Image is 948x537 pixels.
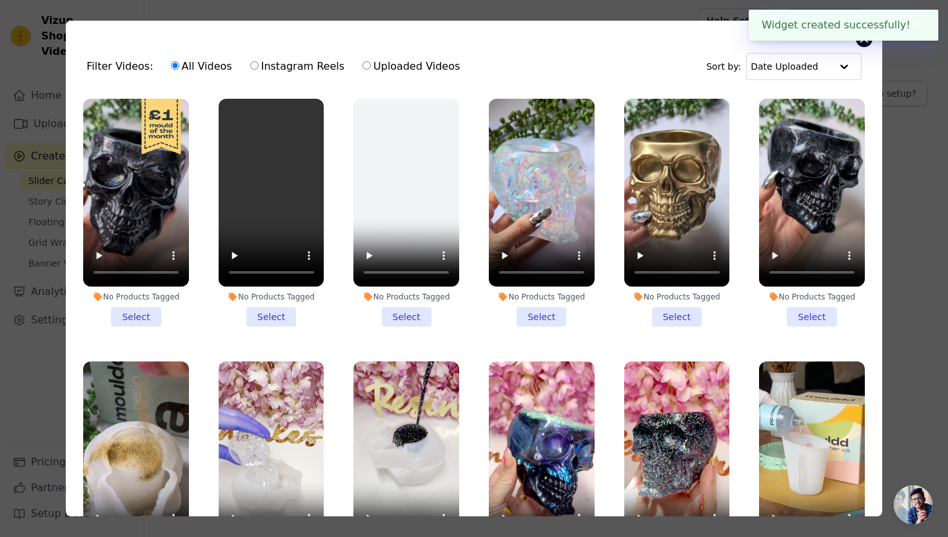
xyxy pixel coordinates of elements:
div: No Products Tagged [83,292,189,302]
a: Open chat [894,485,933,524]
div: Filter Videos: [86,52,467,81]
label: Instagram Reels [250,58,345,75]
div: No Products Tagged [624,292,730,302]
label: All Videos [170,58,233,75]
div: Widget created successfully! [749,10,938,41]
label: Uploaded Videos [362,58,460,75]
button: Close [911,17,925,33]
div: No Products Tagged [353,292,459,302]
div: Sort by: [706,53,862,80]
div: No Products Tagged [759,292,865,302]
div: No Products Tagged [489,292,595,302]
div: No Products Tagged [219,292,324,302]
